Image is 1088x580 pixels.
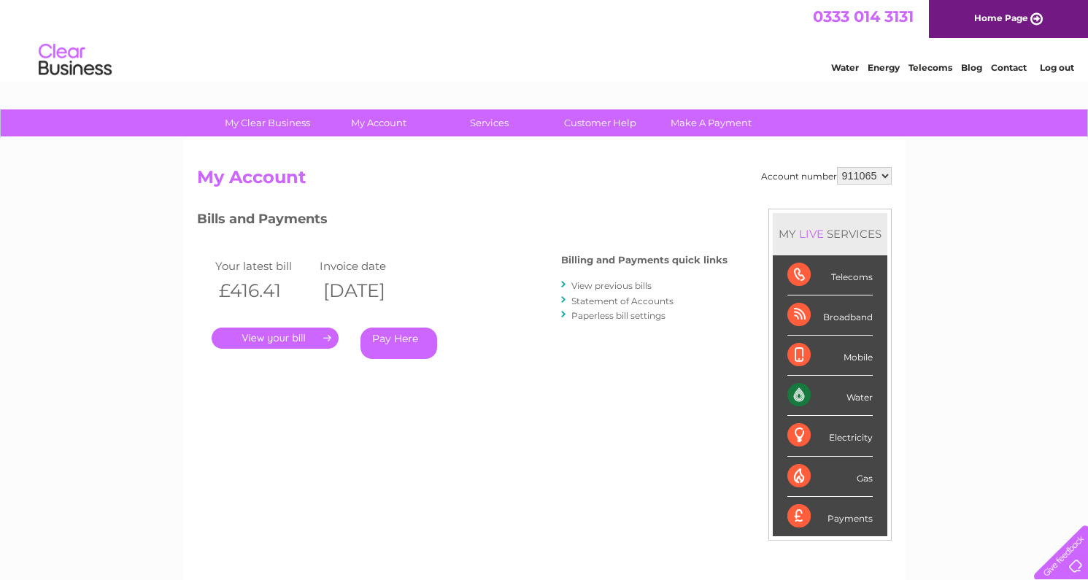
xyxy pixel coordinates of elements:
[38,38,112,82] img: logo.png
[316,276,421,306] th: [DATE]
[761,167,892,185] div: Account number
[207,109,328,136] a: My Clear Business
[200,8,890,71] div: Clear Business is a trading name of Verastar Limited (registered in [GEOGRAPHIC_DATA] No. 3667643...
[773,213,887,255] div: MY SERVICES
[360,328,437,359] a: Pay Here
[787,497,873,536] div: Payments
[796,227,827,241] div: LIVE
[571,295,674,306] a: Statement of Accounts
[429,109,549,136] a: Services
[212,328,339,349] a: .
[651,109,771,136] a: Make A Payment
[787,416,873,456] div: Electricity
[868,62,900,73] a: Energy
[787,457,873,497] div: Gas
[316,256,421,276] td: Invoice date
[787,336,873,376] div: Mobile
[212,276,317,306] th: £416.41
[1040,62,1074,73] a: Log out
[540,109,660,136] a: Customer Help
[787,255,873,295] div: Telecoms
[831,62,859,73] a: Water
[571,280,652,291] a: View previous bills
[197,209,728,234] h3: Bills and Payments
[813,7,914,26] a: 0333 014 3131
[787,295,873,336] div: Broadband
[318,109,439,136] a: My Account
[787,376,873,416] div: Water
[991,62,1027,73] a: Contact
[908,62,952,73] a: Telecoms
[561,255,728,266] h4: Billing and Payments quick links
[961,62,982,73] a: Blog
[571,310,665,321] a: Paperless bill settings
[197,167,892,195] h2: My Account
[212,256,317,276] td: Your latest bill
